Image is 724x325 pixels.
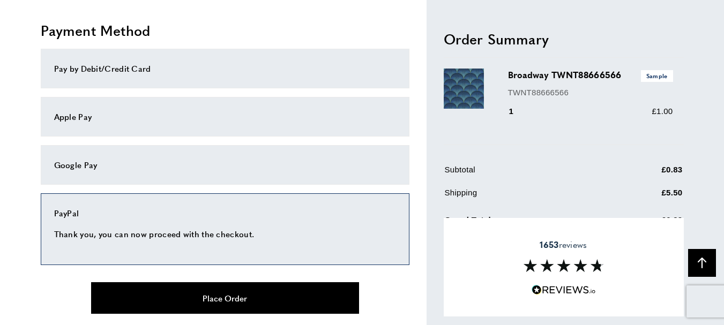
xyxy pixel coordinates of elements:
[54,158,396,171] div: Google Pay
[444,69,484,109] img: Broadway TWNT88666566
[445,211,608,235] td: Grand Total
[508,105,529,118] div: 1
[609,211,683,235] td: £6.33
[609,186,683,207] td: £5.50
[641,70,673,81] span: Sample
[91,282,359,314] button: Place Order
[652,107,673,116] span: £1.00
[532,285,596,295] img: Reviews.io 5 stars
[540,239,587,250] span: reviews
[445,186,608,207] td: Shipping
[54,62,396,75] div: Pay by Debit/Credit Card
[41,21,409,40] h2: Payment Method
[524,259,604,272] img: Reviews section
[445,163,608,184] td: Subtotal
[54,110,396,123] div: Apple Pay
[54,207,396,220] div: PayPal
[540,238,558,251] strong: 1653
[508,86,673,99] p: TWNT88666566
[508,69,673,81] h3: Broadway TWNT88666566
[609,163,683,184] td: £0.83
[54,228,396,240] p: Thank you, you can now proceed with the checkout.
[444,29,684,48] h2: Order Summary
